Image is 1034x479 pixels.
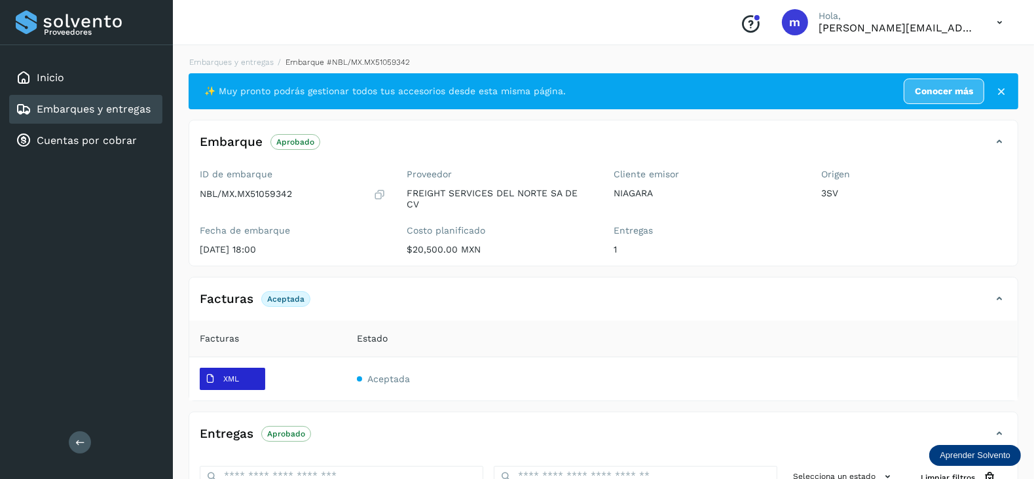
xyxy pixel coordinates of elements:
[200,427,253,442] h4: Entregas
[929,445,1021,466] div: Aprender Solvento
[407,244,593,255] p: $20,500.00 MXN
[819,22,976,34] p: mariela.santiago@fsdelnorte.com
[37,71,64,84] a: Inicio
[37,134,137,147] a: Cuentas por cobrar
[614,225,800,236] label: Entregas
[200,368,265,390] button: XML
[821,188,1007,199] p: 3SV
[367,374,410,384] span: Aceptada
[821,169,1007,180] label: Origen
[9,126,162,155] div: Cuentas por cobrar
[9,63,162,92] div: Inicio
[189,423,1018,455] div: EntregasAprobado
[200,225,386,236] label: Fecha de embarque
[200,244,386,255] p: [DATE] 18:00
[200,169,386,180] label: ID de embarque
[407,169,593,180] label: Proveedor
[37,103,151,115] a: Embarques y entregas
[9,95,162,124] div: Embarques y entregas
[200,188,292,200] p: NBL/MX.MX51059342
[44,27,157,37] p: Proveedores
[204,84,566,98] span: ✨ Muy pronto podrás gestionar todos tus accesorios desde esta misma página.
[200,332,239,346] span: Facturas
[614,169,800,180] label: Cliente emisor
[189,58,274,67] a: Embarques y entregas
[614,188,800,199] p: NIAGARA
[267,429,305,438] p: Aprobado
[267,294,305,304] p: Aceptada
[276,137,314,147] p: Aprobado
[407,225,593,236] label: Costo planificado
[189,288,1018,321] div: FacturasAceptada
[223,374,239,383] p: XML
[407,188,593,210] p: FREIGHT SERVICES DEL NORTE SA DE CV
[940,450,1010,461] p: Aprender Solvento
[200,292,253,307] h4: Facturas
[189,131,1018,164] div: EmbarqueAprobado
[357,332,388,346] span: Estado
[200,135,263,150] h4: Embarque
[819,10,976,22] p: Hola,
[189,56,1018,68] nav: breadcrumb
[286,58,410,67] span: Embarque #NBL/MX.MX51059342
[614,244,800,255] p: 1
[904,79,984,104] a: Conocer más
